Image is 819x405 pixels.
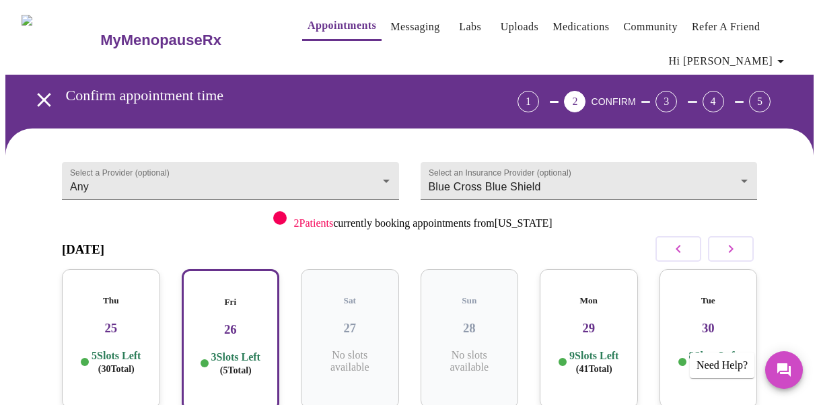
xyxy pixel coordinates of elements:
[98,364,135,374] span: ( 30 Total)
[623,17,678,36] a: Community
[553,17,609,36] a: Medications
[312,349,388,373] p: No slots available
[312,295,388,306] h5: Sat
[62,242,104,257] h3: [DATE]
[92,349,141,375] p: 5 Slots Left
[302,12,382,41] button: Appointments
[689,349,738,375] p: 8 Slots Left
[459,17,481,36] a: Labs
[312,321,388,336] h3: 27
[390,17,439,36] a: Messaging
[220,365,252,375] span: ( 5 Total)
[308,16,376,35] a: Appointments
[194,322,268,337] h3: 26
[501,17,539,36] a: Uploads
[211,351,260,377] p: 3 Slots Left
[655,91,677,112] div: 3
[670,295,747,306] h5: Tue
[576,364,612,374] span: ( 41 Total)
[495,13,544,40] button: Uploads
[194,297,268,307] h5: Fri
[670,321,747,336] h3: 30
[518,91,539,112] div: 1
[569,349,618,375] p: 9 Slots Left
[24,80,64,120] button: open drawer
[686,13,766,40] button: Refer a Friend
[765,351,803,389] button: Messages
[547,13,614,40] button: Medications
[385,13,445,40] button: Messaging
[22,15,99,65] img: MyMenopauseRx Logo
[618,13,683,40] button: Community
[449,13,492,40] button: Labs
[564,91,585,112] div: 2
[664,48,794,75] button: Hi [PERSON_NAME]
[293,217,333,229] span: 2 Patients
[293,217,552,229] p: currently booking appointments from [US_STATE]
[550,295,627,306] h5: Mon
[100,32,221,49] h3: MyMenopauseRx
[550,321,627,336] h3: 29
[591,96,635,107] span: CONFIRM
[431,321,508,336] h3: 28
[669,52,789,71] span: Hi [PERSON_NAME]
[749,91,771,112] div: 5
[431,295,508,306] h5: Sun
[62,162,399,200] div: Any
[73,295,149,306] h5: Thu
[99,17,275,64] a: MyMenopauseRx
[692,17,760,36] a: Refer a Friend
[431,349,508,373] p: No slots available
[703,91,724,112] div: 4
[66,87,443,104] h3: Confirm appointment time
[421,162,758,200] div: Blue Cross Blue Shield
[690,353,754,378] div: Need Help?
[73,321,149,336] h3: 25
